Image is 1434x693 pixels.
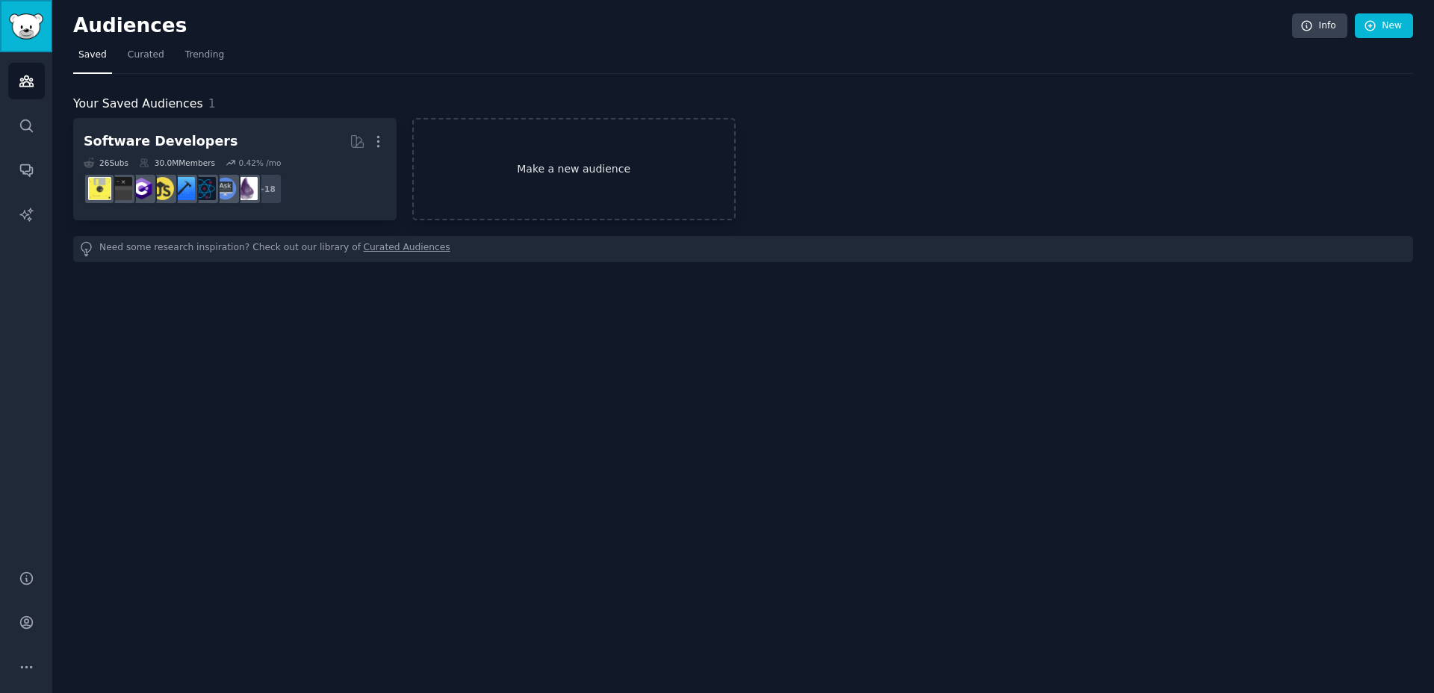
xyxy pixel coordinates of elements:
[9,13,43,40] img: GummySearch logo
[73,118,397,220] a: Software Developers26Subs30.0MMembers0.42% /mo+18elixirAskComputerSciencereactnativeiOSProgrammin...
[208,96,216,111] span: 1
[251,173,282,205] div: + 18
[73,236,1413,262] div: Need some research inspiration? Check out our library of
[172,177,195,200] img: iOSProgramming
[78,49,107,62] span: Saved
[84,158,128,168] div: 26 Sub s
[1355,13,1413,39] a: New
[193,177,216,200] img: reactnative
[238,158,281,168] div: 0.42 % /mo
[151,177,174,200] img: learnjavascript
[84,132,238,151] div: Software Developers
[412,118,736,220] a: Make a new audience
[128,49,164,62] span: Curated
[122,43,170,74] a: Curated
[109,177,132,200] img: software
[139,158,215,168] div: 30.0M Members
[130,177,153,200] img: csharp
[214,177,237,200] img: AskComputerScience
[180,43,229,74] a: Trending
[235,177,258,200] img: elixir
[73,95,203,114] span: Your Saved Audiences
[88,177,111,200] img: ExperiencedDevs
[73,14,1292,38] h2: Audiences
[1292,13,1347,39] a: Info
[73,43,112,74] a: Saved
[185,49,224,62] span: Trending
[364,241,450,257] a: Curated Audiences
